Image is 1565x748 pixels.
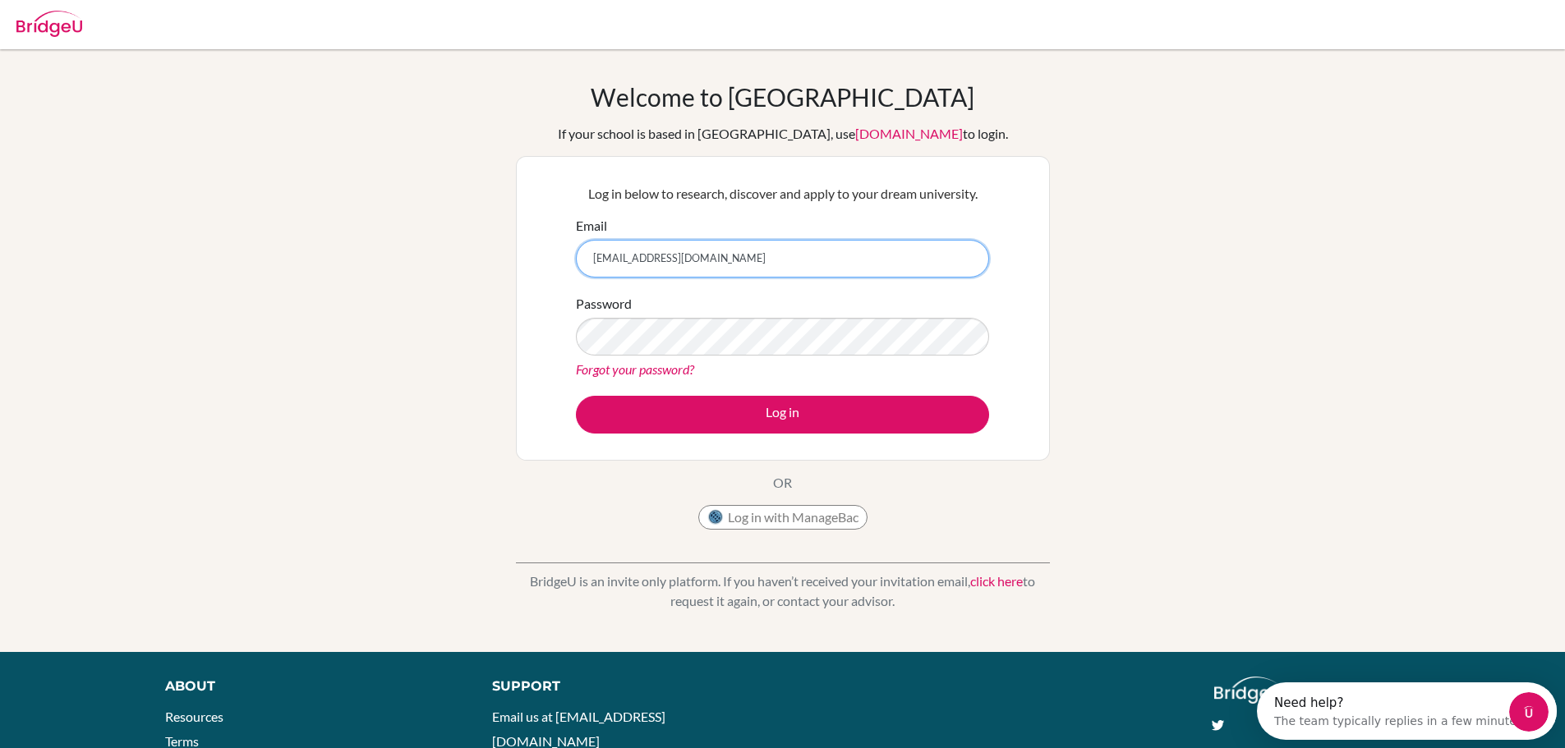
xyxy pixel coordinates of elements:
[591,82,974,112] h1: Welcome to [GEOGRAPHIC_DATA]
[576,216,607,236] label: Email
[576,184,989,204] p: Log in below to research, discover and apply to your dream university.
[558,124,1008,144] div: If your school is based in [GEOGRAPHIC_DATA], use to login.
[1257,682,1557,740] iframe: Intercom live chat discovery launcher
[17,27,269,44] div: The team typically replies in a few minutes.
[576,294,632,314] label: Password
[492,677,763,696] div: Support
[1509,692,1549,732] iframe: Intercom live chat
[165,709,223,724] a: Resources
[17,14,269,27] div: Need help?
[576,361,694,377] a: Forgot your password?
[1214,677,1281,704] img: logo_white@2x-f4f0deed5e89b7ecb1c2cc34c3e3d731f90f0f143d5ea2071677605dd97b5244.png
[576,396,989,434] button: Log in
[855,126,963,141] a: [DOMAIN_NAME]
[516,571,1050,611] p: BridgeU is an invite only platform. If you haven’t received your invitation email, to request it ...
[698,505,868,530] button: Log in with ManageBac
[16,11,82,37] img: Bridge-U
[970,573,1023,589] a: click here
[773,473,792,493] p: OR
[165,677,455,696] div: About
[7,7,318,52] div: Open Intercom Messenger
